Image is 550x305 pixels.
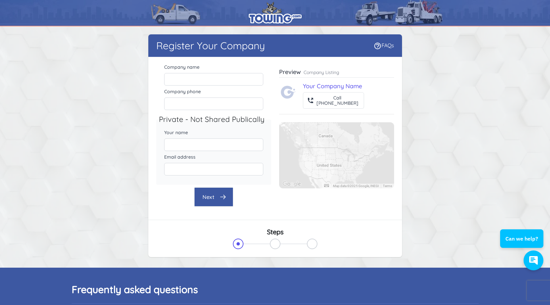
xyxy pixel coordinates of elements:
div: Call [PHONE_NUMBER] [316,95,358,106]
label: Company phone [164,88,263,95]
h2: Frequently asked questions [72,284,479,295]
img: Towing.com Logo [280,84,296,100]
a: Your Company Name [303,82,362,90]
button: Next [194,187,233,207]
p: Company Listing [304,69,339,76]
h3: Preview [279,68,301,76]
a: Terms [383,184,392,188]
a: Open this area in Google Maps (opens a new window) [281,180,303,188]
label: Your name [164,129,263,136]
img: Google [281,180,303,188]
iframe: Conversations [495,211,550,277]
span: Map data ©2025 Google, INEGI [333,184,379,188]
label: Email address [164,154,263,160]
legend: Private - Not Shared Publically [159,114,274,125]
label: Company name [164,64,263,70]
a: FAQs [374,42,394,49]
h1: Register Your Company [156,40,265,52]
img: logo.png [249,2,302,23]
button: Call[PHONE_NUMBER] [303,92,364,109]
button: Keyboard shortcuts [324,184,329,187]
h3: Steps [156,228,394,236]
